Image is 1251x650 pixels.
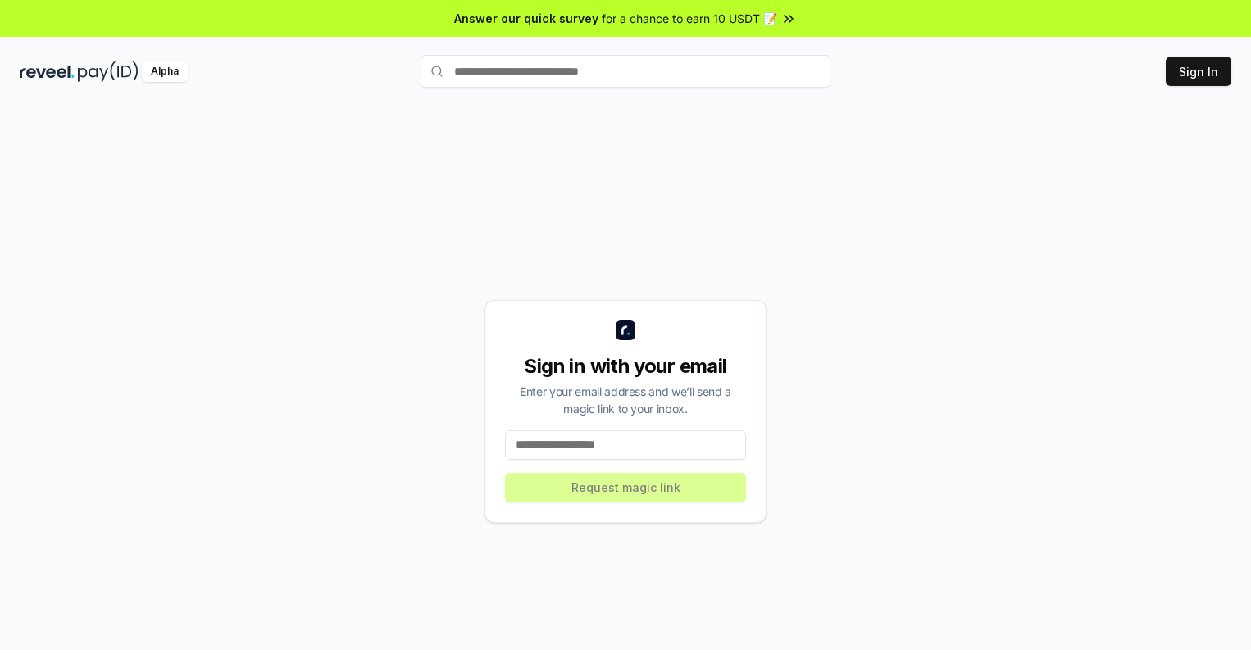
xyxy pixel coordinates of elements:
[616,320,635,340] img: logo_small
[1166,57,1231,86] button: Sign In
[505,383,746,417] div: Enter your email address and we’ll send a magic link to your inbox.
[505,353,746,380] div: Sign in with your email
[454,10,598,27] span: Answer our quick survey
[78,61,139,82] img: pay_id
[602,10,777,27] span: for a chance to earn 10 USDT 📝
[20,61,75,82] img: reveel_dark
[142,61,188,82] div: Alpha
